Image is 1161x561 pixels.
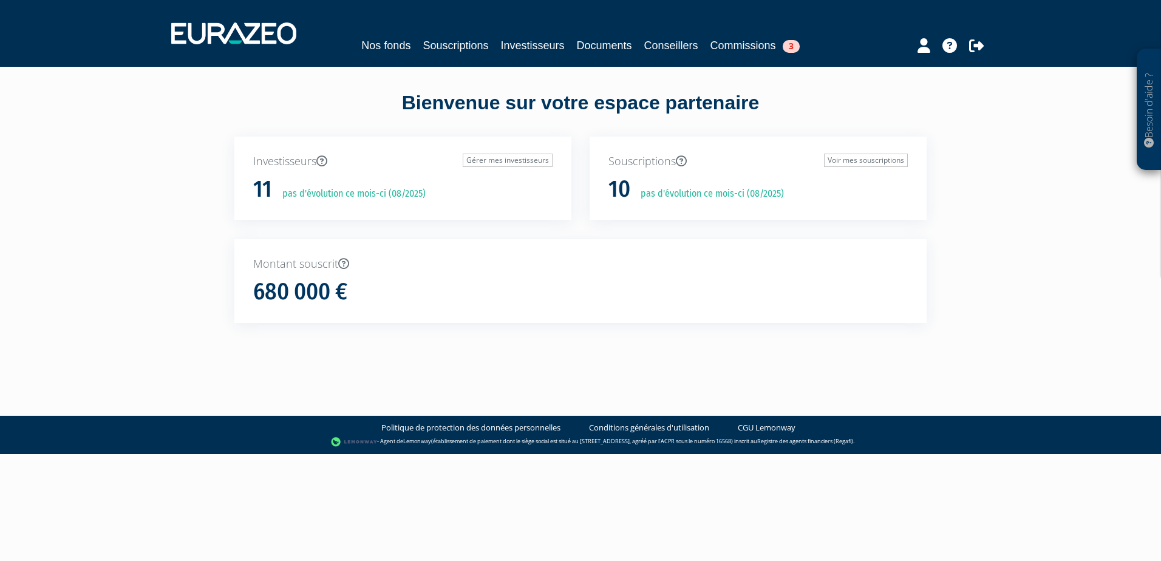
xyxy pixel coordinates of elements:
[171,22,296,44] img: 1732889491-logotype_eurazeo_blanc_rvb.png
[12,436,1149,448] div: - Agent de (établissement de paiement dont le siège social est situé au [STREET_ADDRESS], agréé p...
[608,154,908,169] p: Souscriptions
[381,422,560,433] a: Politique de protection des données personnelles
[225,89,936,137] div: Bienvenue sur votre espace partenaire
[361,37,410,54] a: Nos fonds
[757,437,853,445] a: Registre des agents financiers (Regafi)
[423,37,488,54] a: Souscriptions
[253,154,553,169] p: Investisseurs
[577,37,632,54] a: Documents
[463,154,553,167] a: Gérer mes investisseurs
[253,177,272,202] h1: 11
[783,40,800,53] span: 3
[644,37,698,54] a: Conseillers
[632,187,784,201] p: pas d'évolution ce mois-ci (08/2025)
[738,422,795,433] a: CGU Lemonway
[253,256,908,272] p: Montant souscrit
[824,154,908,167] a: Voir mes souscriptions
[589,422,709,433] a: Conditions générales d'utilisation
[331,436,378,448] img: logo-lemonway.png
[500,37,564,54] a: Investisseurs
[403,437,431,445] a: Lemonway
[1142,55,1156,165] p: Besoin d'aide ?
[608,177,630,202] h1: 10
[710,37,800,54] a: Commissions3
[274,187,426,201] p: pas d'évolution ce mois-ci (08/2025)
[253,279,347,305] h1: 680 000 €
